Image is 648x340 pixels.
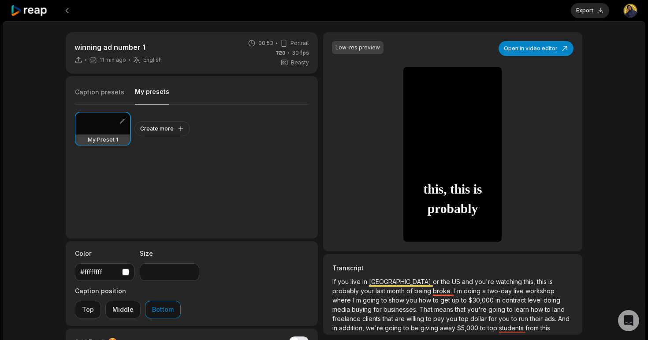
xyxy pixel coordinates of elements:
[395,315,406,322] span: are
[470,315,488,322] span: dollar
[292,49,309,57] span: 30
[105,301,141,318] button: Middle
[531,306,545,313] span: how
[461,296,469,304] span: to
[525,324,540,332] span: from
[143,56,162,64] span: English
[488,306,507,313] span: going
[362,278,369,285] span: in
[369,278,433,285] span: [GEOGRAPHIC_DATA]
[452,278,462,285] span: US
[419,296,433,304] span: how
[499,41,574,56] button: Open in video editor
[496,278,524,285] span: watching
[419,306,434,313] span: That
[350,278,362,285] span: live
[544,296,560,304] span: doing
[384,306,419,313] span: businesses.
[502,296,528,304] span: contract
[300,49,309,56] span: fps
[75,263,134,281] button: #ffffffff
[381,296,389,304] span: to
[332,306,352,313] span: media
[433,278,441,285] span: or
[362,315,383,322] span: clients
[488,287,514,295] span: two-day
[530,315,544,322] span: their
[524,278,537,285] span: this,
[332,324,339,332] span: in
[488,324,499,332] span: top
[525,287,555,295] span: workshop
[514,306,531,313] span: learn
[290,39,309,47] span: Portrait
[482,287,488,295] span: a
[454,287,464,295] span: I'm
[373,306,384,313] span: for
[145,301,181,318] button: Bottom
[464,287,482,295] span: doing
[75,286,181,295] label: Caption position
[75,88,124,105] button: Caption presets
[135,87,169,105] button: My presets
[514,287,525,295] span: live
[540,324,550,332] span: this
[548,278,553,285] span: is
[258,39,273,47] span: 00:53
[488,315,499,322] span: for
[467,306,488,313] span: you're
[332,296,353,304] span: where
[480,324,488,332] span: to
[519,315,530,322] span: run
[440,296,452,304] span: get
[434,306,455,313] span: means
[450,179,470,199] span: this
[403,324,411,332] span: to
[423,179,447,199] span: this,
[134,121,190,136] a: Create more
[80,267,119,276] div: #ffffffff
[376,287,387,295] span: last
[414,287,433,295] span: being
[571,3,609,18] button: Export
[459,315,470,322] span: top
[383,315,395,322] span: that
[335,44,380,52] div: Low-res preview
[528,296,544,304] span: level
[352,306,373,313] span: buying
[411,324,421,332] span: be
[332,287,361,295] span: probably
[363,296,381,304] span: going
[457,324,480,332] span: $5,000
[446,315,459,322] span: you
[361,287,376,295] span: your
[387,287,406,295] span: month
[421,324,440,332] span: giving
[544,315,558,322] span: ads.
[618,310,639,331] div: Open Intercom Messenger
[74,42,162,52] p: winning ad number 1
[511,315,519,322] span: to
[545,306,552,313] span: to
[495,296,502,304] span: in
[100,56,126,64] span: 11 min ago
[552,306,565,313] span: land
[332,263,573,273] h3: Transcript
[507,306,514,313] span: to
[75,249,134,258] label: Color
[537,278,548,285] span: this
[426,315,433,322] span: to
[332,315,362,322] span: freelance
[452,296,461,304] span: up
[406,315,426,322] span: willing
[475,278,496,285] span: you're
[406,287,414,295] span: of
[75,301,101,318] button: Top
[332,278,338,285] span: If
[366,324,385,332] span: we're
[385,324,403,332] span: going
[455,306,467,313] span: that
[499,315,511,322] span: you
[433,296,440,304] span: to
[440,324,457,332] span: away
